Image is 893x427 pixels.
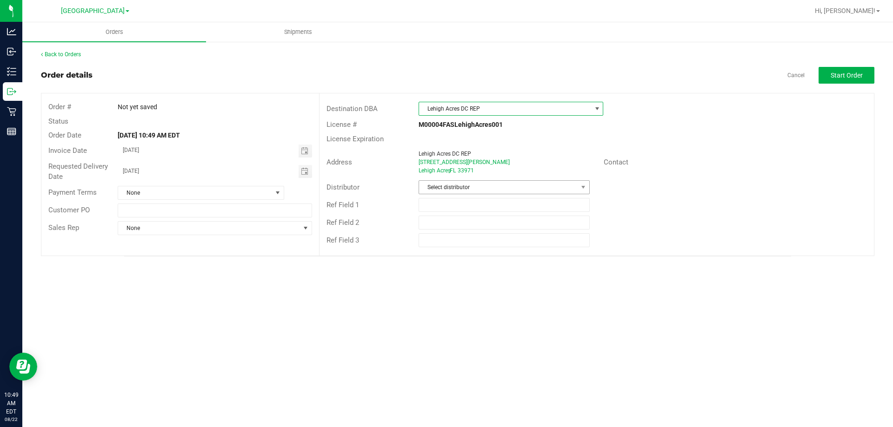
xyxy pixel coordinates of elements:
[7,67,16,76] inline-svg: Inventory
[819,67,874,84] button: Start Order
[7,87,16,96] inline-svg: Outbound
[9,353,37,381] iframe: Resource center
[118,103,157,111] span: Not yet saved
[419,181,577,194] span: Select distributor
[41,70,93,81] div: Order details
[831,72,863,79] span: Start Order
[7,107,16,116] inline-svg: Retail
[450,167,456,174] span: FL
[4,416,18,423] p: 08/22
[4,391,18,416] p: 10:49 AM EDT
[48,117,68,125] span: Status
[604,158,628,166] span: Contact
[327,158,352,166] span: Address
[48,146,87,155] span: Invoice Date
[7,47,16,56] inline-svg: Inbound
[272,28,325,36] span: Shipments
[327,201,359,209] span: Ref Field 1
[7,127,16,136] inline-svg: Reports
[118,186,272,199] span: None
[61,7,125,15] span: [GEOGRAPHIC_DATA]
[419,121,503,128] strong: M00004FASLehighAcres001
[48,103,71,111] span: Order #
[327,183,360,191] span: Distributor
[48,206,90,214] span: Customer PO
[206,22,390,42] a: Shipments
[48,131,81,139] span: Order Date
[458,167,474,174] span: 33971
[22,22,206,42] a: Orders
[41,51,81,58] a: Back to Orders
[327,105,378,113] span: Destination DBA
[419,167,451,174] span: Lehigh Acres
[93,28,136,36] span: Orders
[419,151,471,157] span: Lehigh Acres DC REP
[48,223,79,232] span: Sales Rep
[449,167,450,174] span: ,
[118,131,180,139] strong: [DATE] 10:49 AM EDT
[299,165,312,178] span: Toggle calendar
[815,7,875,14] span: Hi, [PERSON_NAME]!
[48,188,97,197] span: Payment Terms
[118,222,300,235] span: None
[7,27,16,36] inline-svg: Analytics
[48,162,108,181] span: Requested Delivery Date
[327,135,384,143] span: License Expiration
[299,145,312,158] span: Toggle calendar
[327,120,357,129] span: License #
[419,102,591,115] span: Lehigh Acres DC REP
[327,236,359,244] span: Ref Field 3
[419,159,510,165] span: [STREET_ADDRESS][PERSON_NAME]
[787,72,805,79] a: Cancel
[327,218,359,227] span: Ref Field 2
